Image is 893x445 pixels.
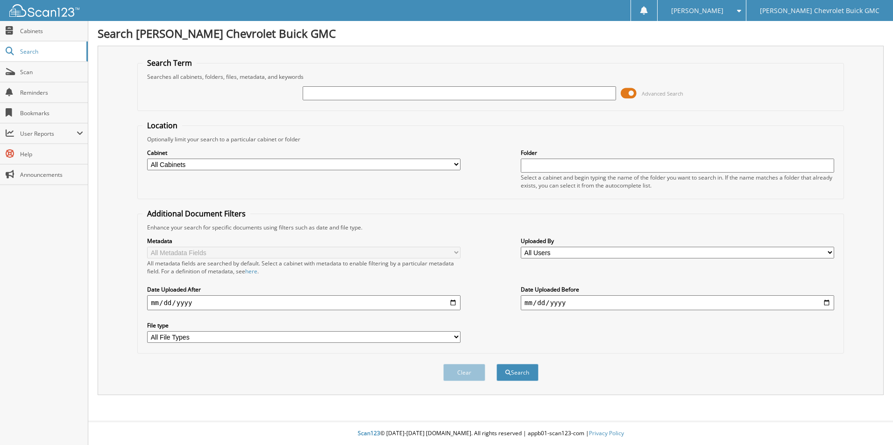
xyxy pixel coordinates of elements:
a: here [245,267,257,275]
div: © [DATE]-[DATE] [DOMAIN_NAME]. All rights reserved | appb01-scan123-com | [88,422,893,445]
div: Searches all cabinets, folders, files, metadata, and keywords [142,73,839,81]
div: Enhance your search for specific documents using filters such as date and file type. [142,223,839,231]
legend: Location [142,120,182,131]
div: All metadata fields are searched by default. Select a cabinet with metadata to enable filtering b... [147,259,461,275]
span: Bookmarks [20,109,83,117]
div: Select a cabinet and begin typing the name of the folder you want to search in. If the name match... [521,174,834,189]
label: Folder [521,149,834,157]
button: Clear [443,364,485,381]
span: Reminders [20,89,83,97]
input: start [147,295,461,310]
legend: Additional Document Filters [142,209,250,219]
label: Metadata [147,237,461,245]
span: Announcements [20,171,83,179]
legend: Search Term [142,58,197,68]
h1: Search [PERSON_NAME] Chevrolet Buick GMC [98,26,884,41]
input: end [521,295,834,310]
a: Privacy Policy [589,429,624,437]
label: Cabinet [147,149,461,157]
span: [PERSON_NAME] [671,8,723,14]
span: [PERSON_NAME] Chevrolet Buick GMC [760,8,879,14]
span: Scan [20,68,83,76]
label: File type [147,321,461,329]
span: User Reports [20,130,77,138]
span: Search [20,48,82,56]
label: Date Uploaded Before [521,285,834,293]
div: Optionally limit your search to a particular cabinet or folder [142,135,839,143]
span: Scan123 [358,429,380,437]
img: scan123-logo-white.svg [9,4,79,17]
button: Search [496,364,539,381]
span: Advanced Search [642,90,683,97]
span: Help [20,150,83,158]
label: Date Uploaded After [147,285,461,293]
span: Cabinets [20,27,83,35]
label: Uploaded By [521,237,834,245]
